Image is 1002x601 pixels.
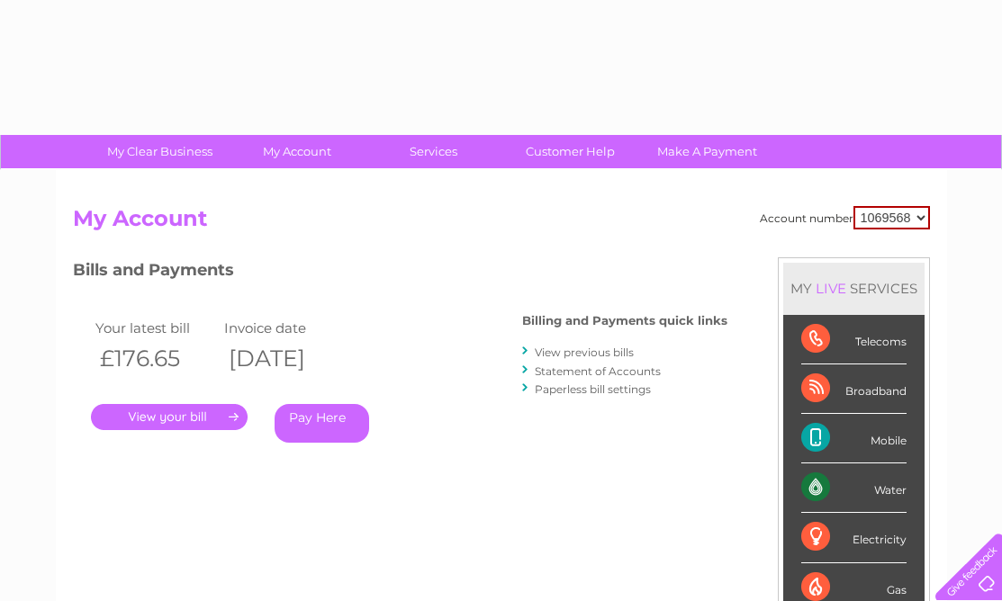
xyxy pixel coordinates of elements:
[359,135,508,168] a: Services
[535,382,651,396] a: Paperless bill settings
[801,315,907,364] div: Telecoms
[275,404,369,443] a: Pay Here
[760,206,930,229] div: Account number
[220,340,349,377] th: [DATE]
[535,345,634,359] a: View previous bills
[535,364,661,378] a: Statement of Accounts
[812,280,850,297] div: LIVE
[91,404,248,430] a: .
[801,364,907,414] div: Broadband
[801,463,907,513] div: Water
[73,257,727,289] h3: Bills and Payments
[783,263,925,314] div: MY SERVICES
[91,340,221,377] th: £176.65
[522,314,727,327] h4: Billing and Payments quick links
[220,316,349,340] td: Invoice date
[73,206,930,240] h2: My Account
[633,135,781,168] a: Make A Payment
[801,513,907,562] div: Electricity
[86,135,234,168] a: My Clear Business
[496,135,645,168] a: Customer Help
[222,135,371,168] a: My Account
[91,316,221,340] td: Your latest bill
[801,414,907,463] div: Mobile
